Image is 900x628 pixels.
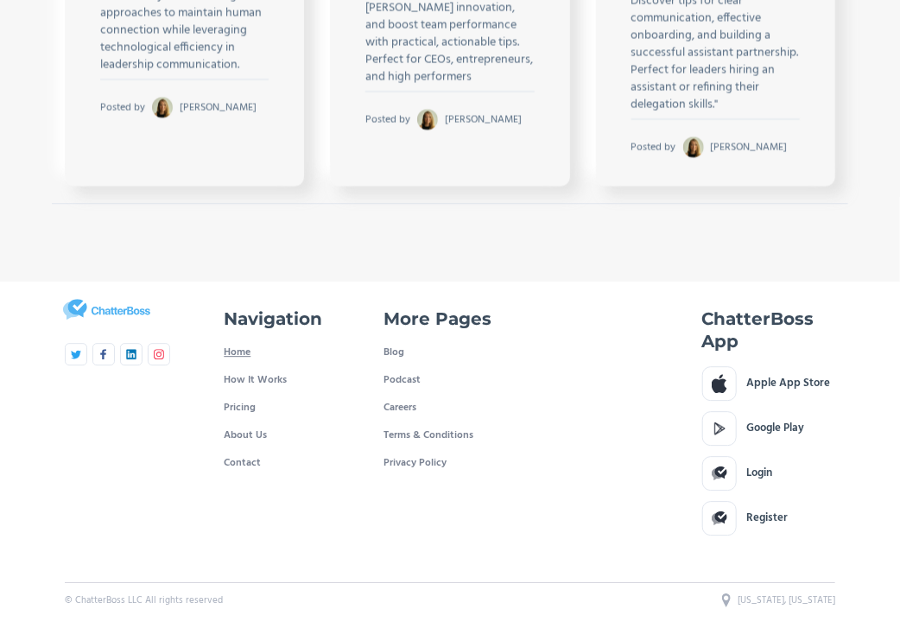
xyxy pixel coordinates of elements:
h4: More Pages [383,308,491,330]
img: Valerie Trapunsky [683,136,704,157]
div: [US_STATE], [US_STATE] [738,593,835,607]
a: About Us [224,422,267,449]
a: Google Play [702,411,835,446]
div: Posted by [631,140,676,154]
img: Valerie Trapunsky [417,109,438,130]
a: Contact [224,449,261,477]
div: © ChatterBoss LLC All rights reserved [65,593,223,607]
a: Careers [383,394,416,422]
a: How It Works [224,366,287,394]
a: Pricing [224,394,256,422]
h4: ChatterBoss App [702,308,835,352]
iframe: Drift Widget Chat Controller [814,542,879,607]
div: [PERSON_NAME] [711,140,788,154]
div: [PERSON_NAME] [445,112,522,126]
div: Login [747,465,773,482]
div: Google Play [747,420,805,437]
div: Apple App Store [747,375,831,392]
div: Register [747,510,789,527]
a: Home [224,339,250,366]
h4: Navigation [224,308,322,330]
img: Valerie Trapunsky [152,97,173,117]
a: Privacy Policy [383,449,447,477]
a: Podcast [383,366,517,394]
div: [PERSON_NAME] [180,100,257,114]
a: Login [702,456,835,491]
a: Apple App Store [702,366,835,401]
a: Blog [383,339,404,366]
div: Posted by [365,112,410,126]
div: Posted by [100,100,145,114]
a: Register [702,501,835,536]
a: Terms & Conditions [383,422,473,449]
